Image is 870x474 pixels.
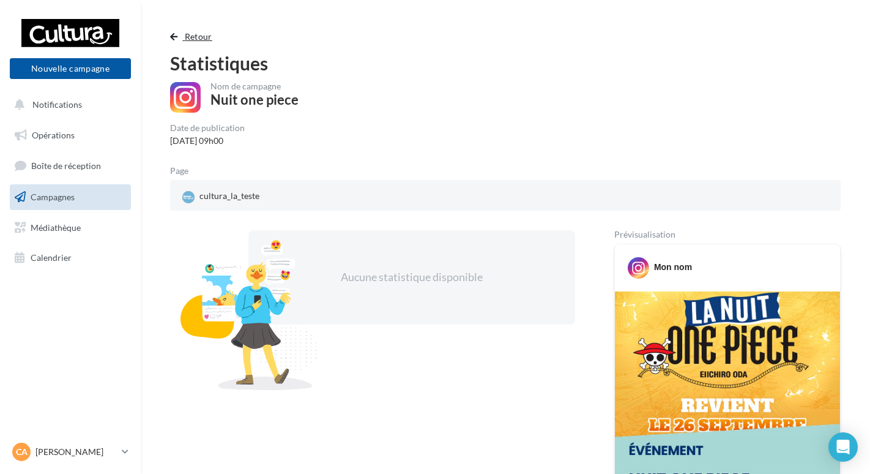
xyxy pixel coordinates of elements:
[7,122,133,148] a: Opérations
[7,152,133,179] a: Boîte de réception
[16,446,28,458] span: CA
[170,167,198,175] div: Page
[180,187,262,206] div: cultura_la_teste
[31,192,75,202] span: Campagnes
[828,432,858,462] div: Open Intercom Messenger
[210,82,299,91] div: Nom de campagne
[614,230,841,239] div: Prévisualisation
[32,130,75,140] span: Opérations
[654,261,692,273] div: Mon nom
[7,245,133,271] a: Calendrier
[7,92,128,118] button: Notifications
[185,31,212,42] span: Retour
[170,135,245,147] div: [DATE] 09h00
[10,58,131,79] button: Nouvelle campagne
[35,446,117,458] p: [PERSON_NAME]
[31,222,81,232] span: Médiathèque
[31,252,72,263] span: Calendrier
[7,184,133,210] a: Campagnes
[170,54,841,72] div: Statistiques
[31,160,101,171] span: Boîte de réception
[180,187,397,206] a: cultura_la_teste
[288,269,536,285] div: Aucune statistique disponible
[170,29,217,44] button: Retour
[32,99,82,110] span: Notifications
[7,215,133,241] a: Médiathèque
[10,440,131,464] a: CA [PERSON_NAME]
[210,93,299,107] div: Nuit one piece
[170,124,245,132] div: Date de publication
